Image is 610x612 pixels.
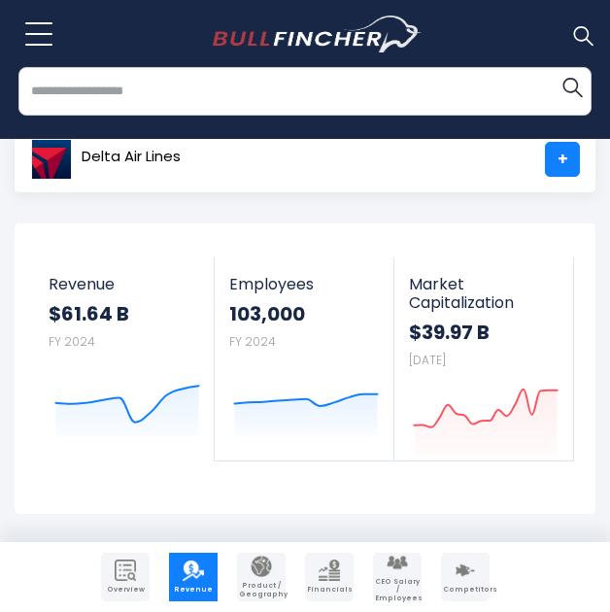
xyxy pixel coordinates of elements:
a: Market Capitalization $39.97 B [DATE] [394,257,573,460]
span: Overview [103,586,148,594]
a: Company Product/Geography [237,553,286,601]
span: Market Capitalization [409,275,559,312]
span: Revenue [49,275,200,293]
span: Delta Air Lines [82,149,181,165]
a: Employees 103,000 FY 2024 [215,257,393,441]
span: Financials [307,586,352,594]
small: FY 2024 [229,333,276,350]
a: Revenue $61.64 B FY 2024 [34,257,215,441]
img: DAL logo [31,139,72,180]
img: bullfincher logo [213,16,422,52]
span: Product / Geography [239,582,284,598]
a: Delta Air Lines [30,142,182,177]
button: Search [553,67,592,106]
a: Company Revenue [169,553,218,601]
a: Company Overview [101,553,150,601]
strong: $39.97 B [409,320,559,345]
span: CEO Salary / Employees [375,578,420,602]
a: Company Employees [373,553,422,601]
small: [DATE] [409,352,446,368]
strong: 103,000 [229,301,379,326]
a: Company Financials [305,553,354,601]
a: + [545,142,580,177]
span: Employees [229,275,379,293]
a: Go to homepage [213,16,422,52]
strong: $61.64 B [49,301,200,326]
span: Revenue [171,586,216,594]
span: Competitors [443,586,488,594]
small: FY 2024 [49,333,95,350]
a: Company Competitors [441,553,490,601]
